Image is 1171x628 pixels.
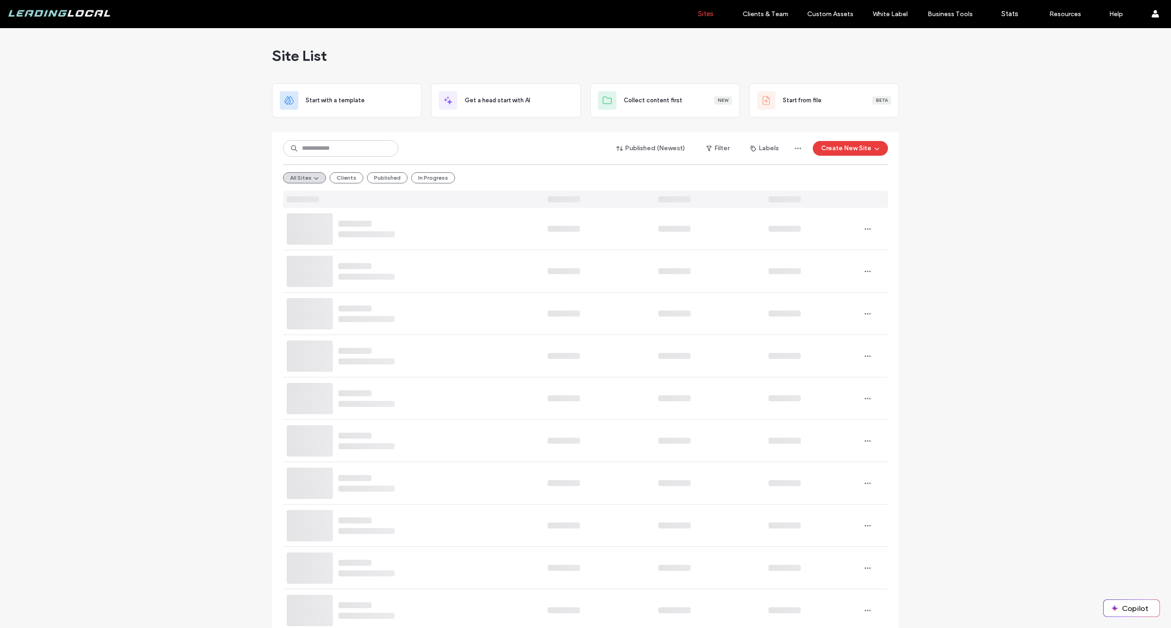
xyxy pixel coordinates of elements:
span: Start with a template [306,96,365,105]
label: Custom Assets [807,10,853,18]
label: Resources [1049,10,1081,18]
button: Published (Newest) [609,141,693,156]
button: Copilot [1104,600,1159,616]
div: Get a head start with AI [431,83,581,117]
div: Collect content firstNew [590,83,740,117]
button: All Sites [283,172,326,183]
button: Published [367,172,408,183]
button: Create New Site [813,141,888,156]
label: Sites [698,10,714,18]
button: Filter [697,141,739,156]
label: Business Tools [928,10,973,18]
div: New [714,96,732,105]
span: Get a head start with AI [465,96,530,105]
label: White Label [873,10,908,18]
span: Site List [272,47,327,65]
label: Help [1109,10,1123,18]
span: Collect content first [624,96,682,105]
span: Start from file [783,96,822,105]
div: Beta [872,96,891,105]
button: In Progress [411,172,455,183]
label: Stats [1001,10,1018,18]
button: Labels [742,141,787,156]
div: Start with a template [272,83,422,117]
button: Clients [330,172,363,183]
div: Start from fileBeta [749,83,899,117]
label: Clients & Team [743,10,788,18]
